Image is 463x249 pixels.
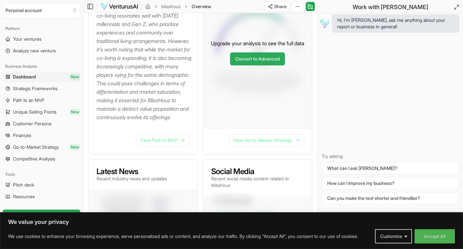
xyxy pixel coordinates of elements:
[211,39,304,47] p: Upgrade your analysis to see the full data
[3,46,80,56] a: Analyze new venture
[192,3,211,10] span: Overview
[3,72,80,82] a: DashboardNew
[211,175,304,188] p: Recent social media content related to blisshouz
[3,191,80,202] a: Resources
[3,154,80,164] a: Competitive Analysis
[3,142,80,152] a: Go-to-Market StrategyNew
[8,218,455,226] p: We value your privacy
[3,210,80,223] a: Upgrade to a paid plan
[322,177,459,189] button: How can I improve my business?
[96,175,167,182] p: Recent industry news and updates
[322,153,459,159] p: Try asking:
[136,134,190,146] a: View Path to MVP
[3,169,80,180] div: Tools
[13,97,45,104] span: Path to an MVP
[353,3,428,12] h2: Work with [PERSON_NAME]
[3,107,80,117] a: Unique Selling PointsNew
[8,232,358,240] p: We use cookies to enhance your browsing experience, serve personalized ads or content, and analyz...
[3,61,80,72] div: Business Analysis
[265,1,289,12] button: Share
[3,95,80,105] a: Path to an MVP
[96,168,167,175] h3: Latest News
[211,168,304,175] h3: Social Media
[13,74,36,80] span: Dashboard
[3,118,80,129] a: Customer Persona
[3,34,80,44] a: Your ventures
[13,182,34,188] span: Pitch deck
[13,156,55,162] span: Competitive Analysis
[3,130,80,141] a: Finances
[229,134,304,146] a: View Go-to-Market Strategy
[145,3,211,10] nav: breadcrumb
[161,3,181,10] a: blisshouz
[3,3,80,18] button: Select an organization
[13,193,35,200] span: Resources
[3,83,80,94] a: Strategic Frameworks
[274,3,287,10] span: Share
[230,52,285,65] a: Convert to Advanced
[13,85,58,92] span: Strategic Frameworks
[13,48,56,54] span: Analyze new venture
[70,74,80,80] span: New
[322,162,459,174] button: What can I ask [PERSON_NAME]?
[100,3,138,10] img: logo
[337,17,454,30] span: Hi, I'm [PERSON_NAME], ask me anything about your report or business in general!
[13,132,31,139] span: Finances
[415,229,455,243] button: Accept All
[375,229,412,243] button: Customize
[70,144,80,150] span: New
[3,23,80,34] div: Platform
[13,109,57,115] span: Unique Selling Points
[13,144,59,150] span: Go-to-Market Strategy
[70,109,80,115] span: New
[13,36,42,42] span: Your ventures
[13,120,51,127] span: Customer Persona
[3,180,80,190] a: Pitch deck
[319,18,329,29] img: Vera
[322,192,459,204] button: Can you make the text shorter and friendlier?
